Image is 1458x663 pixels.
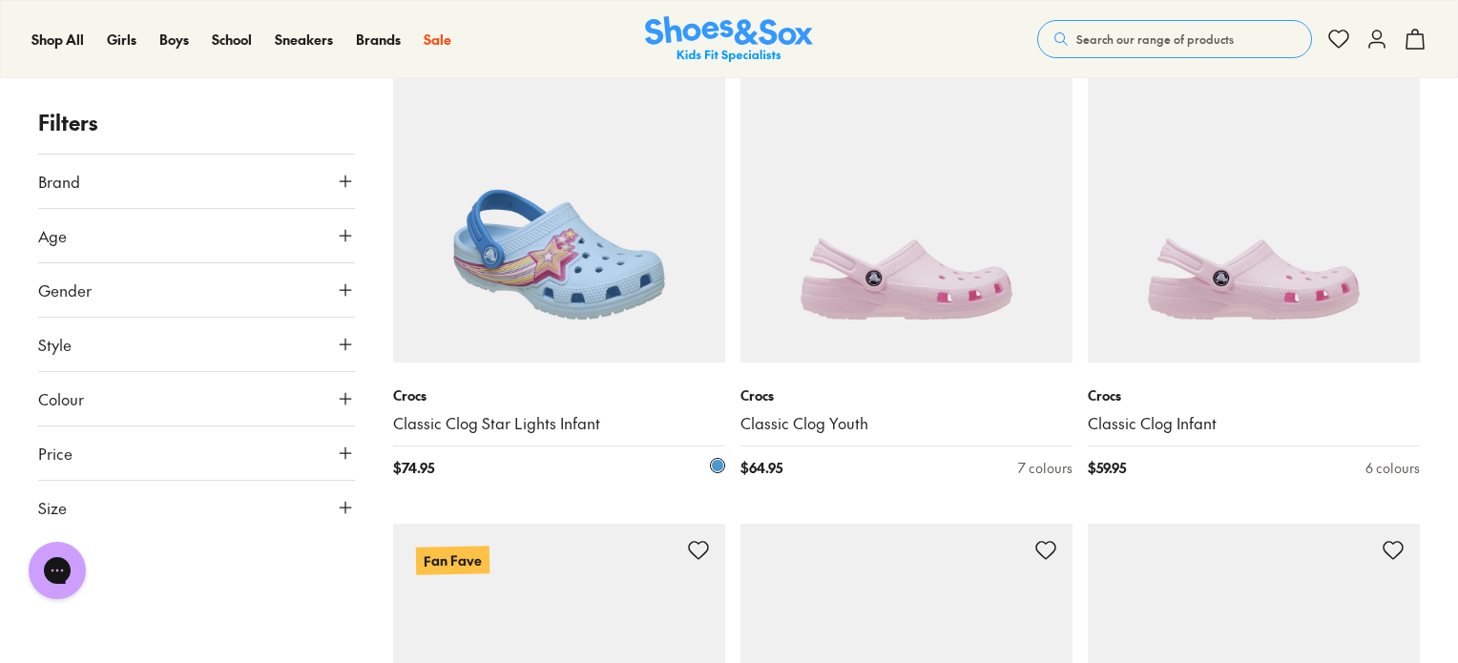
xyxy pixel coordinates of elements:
[19,535,95,606] iframe: Gorgias live chat messenger
[38,481,355,534] button: Size
[38,263,355,317] button: Gender
[645,16,813,63] a: Shoes & Sox
[38,170,80,193] span: Brand
[38,209,355,262] button: Age
[107,30,136,49] span: Girls
[356,30,401,50] a: Brands
[645,16,813,63] img: SNS_Logo_Responsive.svg
[1018,458,1073,478] div: 7 colours
[393,385,725,405] p: Crocs
[416,547,489,575] p: Fan Fave
[1088,413,1420,434] a: Classic Clog Infant
[275,30,333,49] span: Sneakers
[159,30,189,50] a: Boys
[740,458,782,478] span: $ 64.95
[740,385,1073,405] p: Crocs
[38,155,355,208] button: Brand
[740,413,1073,434] a: Classic Clog Youth
[275,30,333,50] a: Sneakers
[38,387,84,410] span: Colour
[1088,385,1420,405] p: Crocs
[31,30,84,50] a: Shop All
[38,279,92,301] span: Gender
[424,30,451,49] span: Sale
[1037,20,1312,58] button: Search our range of products
[212,30,252,50] a: School
[107,30,136,50] a: Girls
[38,372,355,425] button: Colour
[38,333,72,356] span: Style
[393,458,434,478] span: $ 74.95
[424,30,451,50] a: Sale
[356,30,401,49] span: Brands
[212,30,252,49] span: School
[393,413,725,434] a: Classic Clog Star Lights Infant
[38,107,355,138] p: Filters
[38,496,67,519] span: Size
[38,224,67,247] span: Age
[1076,31,1234,48] span: Search our range of products
[38,426,355,480] button: Price
[38,442,73,465] span: Price
[1365,458,1420,478] div: 6 colours
[31,30,84,49] span: Shop All
[159,30,189,49] span: Boys
[38,318,355,371] button: Style
[1088,458,1126,478] span: $ 59.95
